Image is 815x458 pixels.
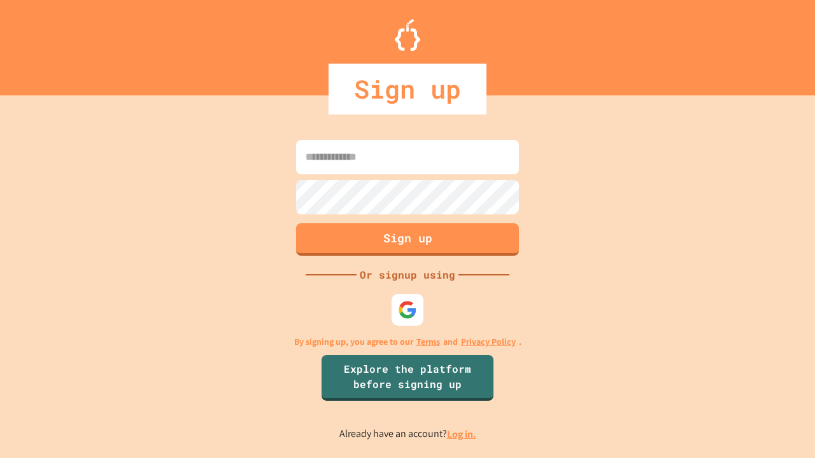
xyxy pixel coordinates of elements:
[447,427,476,441] a: Log in.
[395,19,420,51] img: Logo.svg
[357,267,458,282] div: Or signup using
[461,335,516,349] a: Privacy Policy
[709,352,802,406] iframe: chat widget
[416,335,440,349] a: Terms
[296,223,519,256] button: Sign up
[762,407,802,445] iframe: chat widget
[329,64,486,114] div: Sign up
[339,426,476,442] p: Already have an account?
[398,300,417,319] img: google-icon.svg
[294,335,521,349] p: By signing up, you agree to our and .
[322,355,493,401] a: Explore the platform before signing up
